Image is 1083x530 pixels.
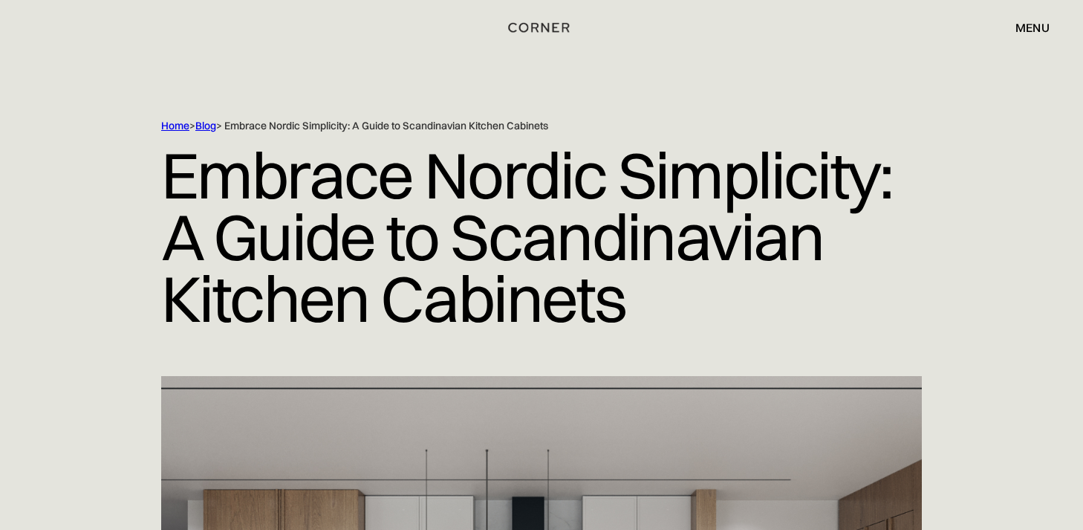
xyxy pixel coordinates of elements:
a: Home [161,119,189,132]
div: menu [1015,22,1050,33]
a: Blog [195,119,216,132]
div: menu [1001,15,1050,40]
h1: Embrace Nordic Simplicity: A Guide to Scandinavian Kitchen Cabinets [161,133,922,340]
a: home [502,18,582,37]
div: > > Embrace Nordic Simplicity: A Guide to Scandinavian Kitchen Cabinets [161,119,859,133]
